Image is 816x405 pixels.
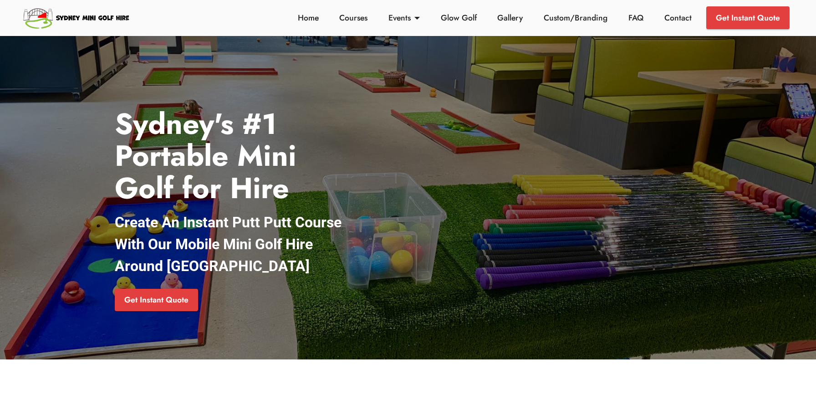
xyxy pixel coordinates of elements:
[115,289,198,312] a: Get Instant Quote
[438,12,479,24] a: Glow Golf
[706,6,790,29] a: Get Instant Quote
[295,12,321,24] a: Home
[22,5,132,31] img: Sydney Mini Golf Hire
[495,12,525,24] a: Gallery
[337,12,370,24] a: Courses
[541,12,610,24] a: Custom/Branding
[662,12,694,24] a: Contact
[386,12,423,24] a: Events
[626,12,646,24] a: FAQ
[115,103,296,209] strong: Sydney's #1 Portable Mini Golf for Hire
[115,214,342,275] strong: Create An Instant Putt Putt Course With Our Mobile Mini Golf Hire Around [GEOGRAPHIC_DATA]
